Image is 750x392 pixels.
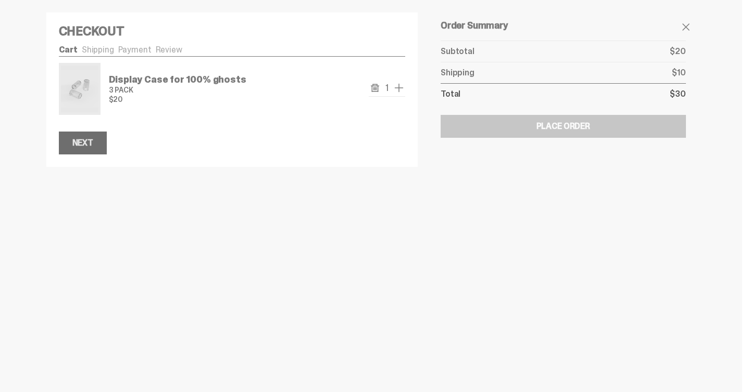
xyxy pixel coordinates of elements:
p: Total [441,90,460,98]
p: Subtotal [441,47,474,56]
p: Display Case for 100% ghosts [109,75,246,84]
span: 1 [381,83,393,93]
button: remove [369,82,381,94]
p: $20 [109,96,246,103]
div: Place Order [536,122,590,130]
h5: Order Summary [441,21,685,30]
button: Place Order [441,115,685,138]
button: Next [59,132,107,154]
p: Shipping [441,69,474,77]
button: add one [393,82,405,94]
img: Display Case for 100% ghosts [61,65,98,113]
h4: Checkout [59,25,406,37]
p: $30 [670,90,686,98]
div: Next [72,139,93,147]
a: Cart [59,44,78,55]
p: 3 PACK [109,86,246,94]
p: $10 [672,69,686,77]
p: $20 [670,47,686,56]
a: Shipping [82,44,114,55]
